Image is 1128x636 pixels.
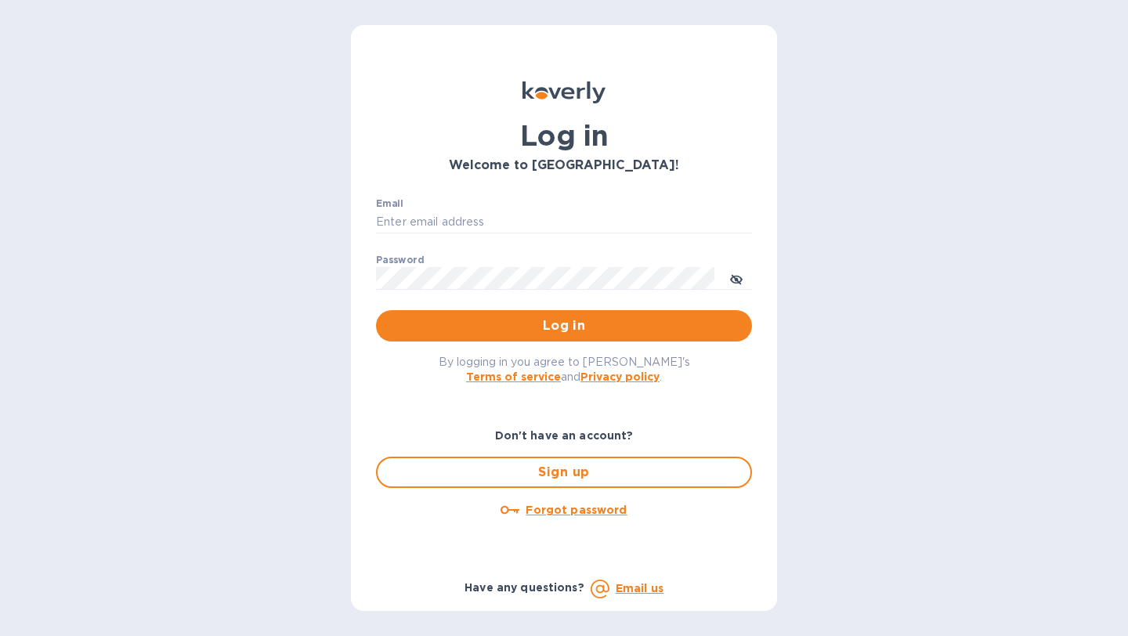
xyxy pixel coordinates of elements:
[376,199,403,208] label: Email
[439,356,690,383] span: By logging in you agree to [PERSON_NAME]'s and .
[721,262,752,294] button: toggle password visibility
[376,211,752,234] input: Enter email address
[376,255,424,265] label: Password
[522,81,606,103] img: Koverly
[495,429,634,442] b: Don't have an account?
[376,310,752,341] button: Log in
[389,316,739,335] span: Log in
[376,158,752,173] h3: Welcome to [GEOGRAPHIC_DATA]!
[616,582,663,594] a: Email us
[376,457,752,488] button: Sign up
[580,370,660,383] a: Privacy policy
[390,463,738,482] span: Sign up
[465,581,584,594] b: Have any questions?
[526,504,627,516] u: Forgot password
[466,370,561,383] a: Terms of service
[376,119,752,152] h1: Log in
